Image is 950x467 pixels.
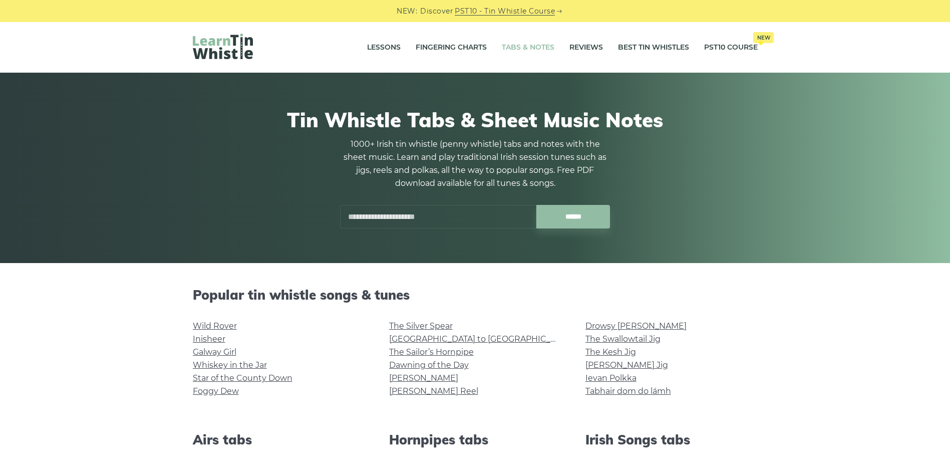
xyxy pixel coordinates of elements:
[193,347,236,357] a: Galway Girl
[389,347,474,357] a: The Sailor’s Hornpipe
[389,386,478,396] a: [PERSON_NAME] Reel
[389,432,561,447] h2: Hornpipes tabs
[585,360,668,370] a: [PERSON_NAME] Jig
[193,287,758,303] h2: Popular tin whistle songs & tunes
[193,321,237,331] a: Wild Rover
[389,321,453,331] a: The Silver Spear
[193,34,253,59] img: LearnTinWhistle.com
[704,35,758,60] a: PST10 CourseNew
[585,432,758,447] h2: Irish Songs tabs
[193,373,292,383] a: Star of the County Down
[502,35,554,60] a: Tabs & Notes
[193,386,239,396] a: Foggy Dew
[367,35,401,60] a: Lessons
[193,432,365,447] h2: Airs tabs
[618,35,689,60] a: Best Tin Whistles
[389,334,574,344] a: [GEOGRAPHIC_DATA] to [GEOGRAPHIC_DATA]
[585,321,687,331] a: Drowsy [PERSON_NAME]
[193,108,758,132] h1: Tin Whistle Tabs & Sheet Music Notes
[389,373,458,383] a: [PERSON_NAME]
[193,360,267,370] a: Whiskey in the Jar
[585,334,661,344] a: The Swallowtail Jig
[389,360,469,370] a: Dawning of the Day
[193,334,225,344] a: Inisheer
[569,35,603,60] a: Reviews
[585,386,671,396] a: Tabhair dom do lámh
[753,32,774,43] span: New
[416,35,487,60] a: Fingering Charts
[585,373,637,383] a: Ievan Polkka
[340,138,610,190] p: 1000+ Irish tin whistle (penny whistle) tabs and notes with the sheet music. Learn and play tradi...
[585,347,636,357] a: The Kesh Jig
